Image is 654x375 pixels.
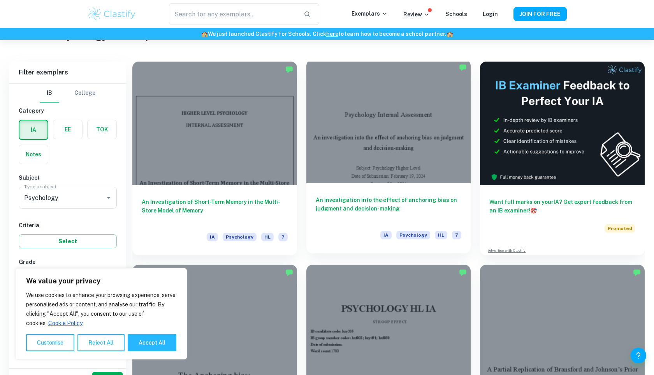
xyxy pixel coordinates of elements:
span: IA [207,233,218,241]
span: HL [435,231,447,239]
span: 7 [278,233,288,241]
p: Exemplars [352,9,388,18]
span: HL [261,233,274,241]
img: Clastify logo [87,6,137,22]
button: Open [103,192,114,203]
img: Marked [459,64,467,71]
p: Review [403,10,430,19]
span: 🏫 [447,31,453,37]
a: Schools [445,11,467,17]
a: Advertise with Clastify [488,248,526,253]
a: Want full marks on yourIA? Get expert feedback from an IB examiner!PromotedAdvertise with Clastify [480,62,645,255]
h6: Subject [19,173,117,182]
button: JOIN FOR FREE [513,7,567,21]
p: We use cookies to enhance your browsing experience, serve personalised ads or content, and analys... [26,290,176,328]
button: Notes [19,145,48,164]
a: here [326,31,338,37]
button: Accept All [128,334,176,351]
h6: An investigation into the effect of anchoring bias on judgment and decision-making [316,196,462,221]
h6: An Investigation of Short-Term Memory in the Multi-Store Model of Memory [142,198,288,223]
a: An Investigation of Short-Term Memory in the Multi-Store Model of MemoryIAPsychologyHL7 [132,62,297,255]
a: An investigation into the effect of anchoring bias on judgment and decision-makingIAPsychologyHL7 [306,62,471,255]
button: Customise [26,334,74,351]
h6: We just launched Clastify for Schools. Click to learn how to become a school partner. [2,30,652,38]
label: Type a subject [24,183,56,190]
button: TOK [88,120,116,139]
div: We value your privacy [16,268,187,359]
button: IA [19,120,47,139]
span: 🎯 [530,207,537,214]
input: Search for any exemplars... [169,3,297,25]
span: Promoted [605,224,635,233]
img: Marked [633,269,641,276]
img: Marked [459,269,467,276]
span: IA [380,231,392,239]
span: Psychology [396,231,430,239]
img: Thumbnail [480,62,645,185]
h6: Category [19,106,117,115]
h6: Filter exemplars [9,62,126,83]
span: Psychology [223,233,257,241]
span: 7 [452,231,461,239]
img: Marked [285,65,293,73]
h6: Want full marks on your IA ? Get expert feedback from an IB examiner! [489,198,635,215]
a: Cookie Policy [48,320,83,327]
button: EE [53,120,82,139]
p: We value your privacy [26,276,176,286]
a: Login [483,11,498,17]
button: Help and Feedback [631,348,646,363]
span: 🏫 [201,31,208,37]
h6: Grade [19,258,117,266]
button: IB [40,84,59,103]
div: Filter type choice [40,84,95,103]
img: Marked [285,269,293,276]
button: Select [19,234,117,248]
button: Reject All [77,334,125,351]
button: College [74,84,95,103]
h6: Criteria [19,221,117,230]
